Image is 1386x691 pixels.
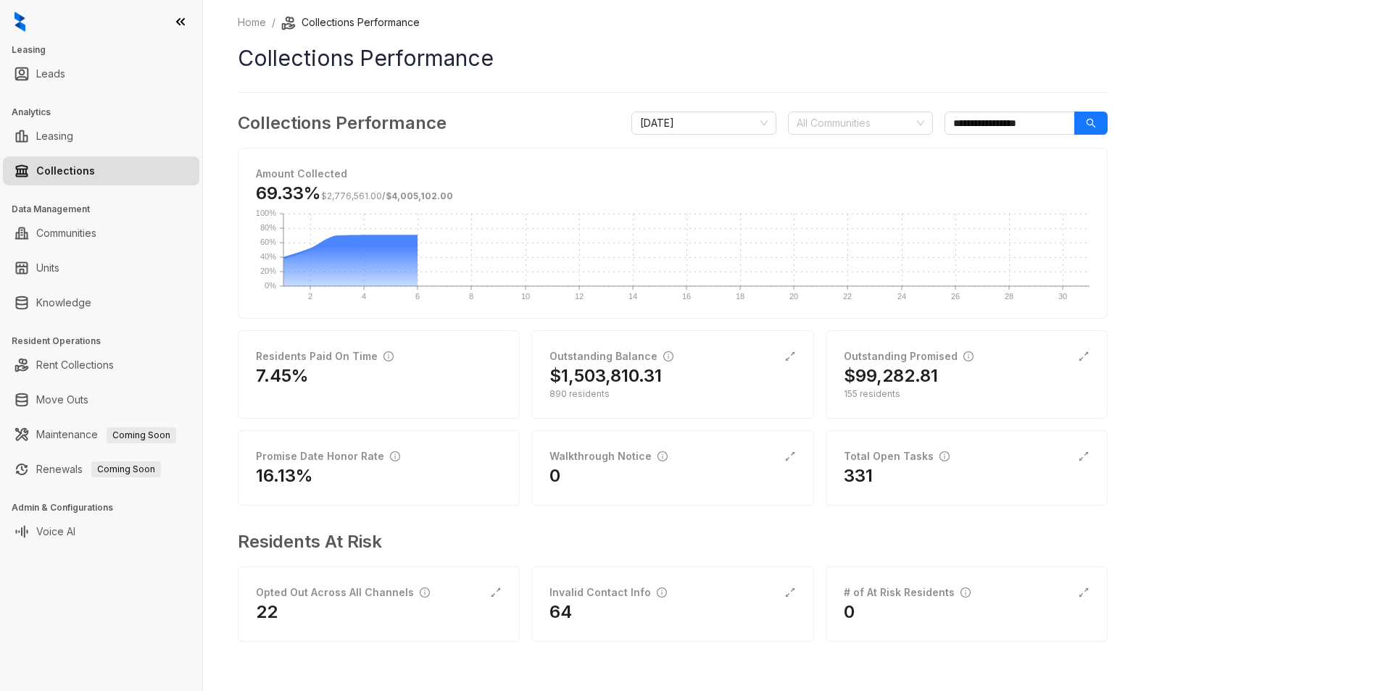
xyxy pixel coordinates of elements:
text: 26 [951,292,960,301]
span: info-circle [657,451,668,461]
strong: Amount Collected [256,167,347,180]
li: Knowledge [3,288,199,317]
text: 100% [256,209,276,217]
a: Rent Collections [36,351,114,380]
div: Opted Out Across All Channels [256,585,430,600]
h2: 0 [549,464,560,487]
span: info-circle [960,587,971,598]
text: 0% [265,281,276,290]
div: 890 residents [549,388,795,401]
h2: $1,503,810.31 [549,364,662,388]
text: 12 [575,292,584,301]
text: 40% [260,252,276,261]
text: 8 [469,292,473,301]
span: info-circle [663,351,673,361]
a: Move Outs [36,385,88,414]
li: Units [3,254,199,282]
li: Maintenance [3,420,199,449]
text: 10 [521,292,530,301]
span: expand-alt [784,351,796,362]
li: Collections [3,156,199,185]
h3: Resident Operations [12,335,202,348]
li: Renewals [3,455,199,484]
div: Promise Date Honor Rate [256,448,400,464]
li: Voice AI [3,517,199,546]
li: / [272,14,275,30]
text: 28 [1005,292,1013,301]
h2: 0 [844,600,855,624]
span: info-circle [420,587,430,598]
a: Voice AI [36,517,75,546]
img: logo [14,12,25,32]
h3: Analytics [12,106,202,119]
h2: 7.45% [256,364,309,388]
h2: 16.13% [256,464,313,487]
h2: 331 [844,464,873,487]
li: Rent Collections [3,351,199,380]
text: 60% [260,238,276,246]
li: Collections Performance [281,14,420,30]
div: Residents Paid On Time [256,348,394,364]
h3: Data Management [12,203,202,216]
h3: Admin & Configurations [12,501,202,514]
text: 30 [1058,292,1067,301]
span: info-circle [963,351,974,361]
span: expand-alt [784,587,796,598]
span: $4,005,102.00 [386,190,453,201]
text: 20% [260,267,276,275]
span: Coming Soon [91,461,161,477]
li: Communities [3,219,199,248]
span: expand-alt [1078,451,1090,462]
span: expand-alt [1078,587,1090,598]
text: 22 [843,292,852,301]
span: / [321,190,453,201]
text: 24 [897,292,906,301]
div: Outstanding Promised [844,348,974,364]
span: info-circle [390,451,400,461]
h3: Residents At Risk [238,529,1096,555]
span: expand-alt [1078,351,1090,362]
a: Units [36,254,59,282]
span: info-circle [939,451,950,461]
a: Collections [36,156,95,185]
a: Home [235,14,269,30]
h2: 22 [256,600,278,624]
span: expand-alt [490,587,502,598]
span: October 2025 [640,112,768,134]
text: 80% [260,223,276,232]
a: Leasing [36,122,73,151]
span: info-circle [383,351,394,361]
h3: Collections Performance [238,110,447,136]
h3: Leasing [12,43,202,56]
a: RenewalsComing Soon [36,455,161,484]
span: expand-alt [784,451,796,462]
text: 16 [682,292,691,301]
a: Knowledge [36,288,91,317]
h2: $99,282.81 [844,364,938,388]
h2: 64 [549,600,572,624]
text: 4 [362,292,366,301]
div: Invalid Contact Info [549,585,667,600]
h3: 69.33% [256,182,453,205]
a: Leads [36,59,65,88]
text: 6 [415,292,420,301]
h1: Collections Performance [238,42,1108,75]
li: Move Outs [3,385,199,414]
li: Leads [3,59,199,88]
span: Coming Soon [107,427,176,443]
div: Outstanding Balance [549,348,673,364]
span: search [1086,118,1096,128]
span: $2,776,561.00 [321,190,382,201]
text: 20 [789,292,798,301]
li: Leasing [3,122,199,151]
div: # of At Risk Residents [844,585,971,600]
text: 18 [736,292,744,301]
div: Walkthrough Notice [549,448,668,464]
div: 155 residents [844,388,1090,401]
a: Communities [36,219,96,248]
text: 14 [628,292,637,301]
span: info-circle [657,587,667,598]
text: 2 [308,292,312,301]
div: Total Open Tasks [844,448,950,464]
